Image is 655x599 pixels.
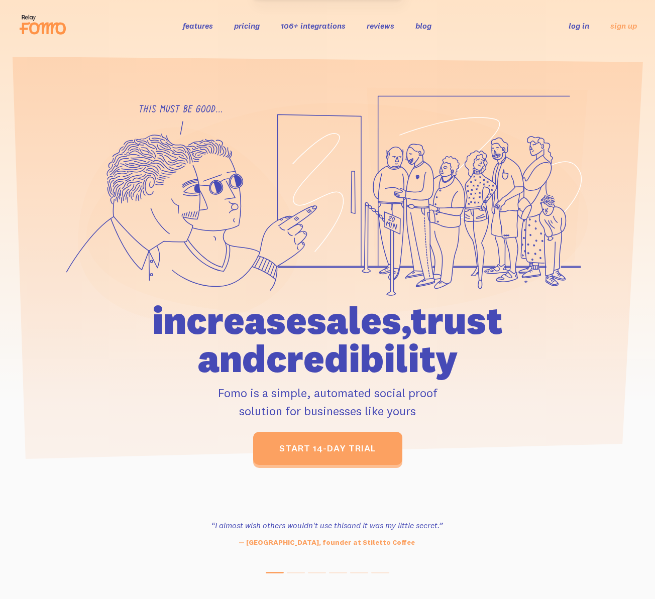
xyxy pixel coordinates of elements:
[111,301,544,378] h1: increase sales, trust and credibility
[111,384,544,420] p: Fomo is a simple, automated social proof solution for businesses like yours
[234,21,260,31] a: pricing
[199,519,455,531] h3: “I almost wish others wouldn't use this and it was my little secret.”
[199,537,455,548] p: — [GEOGRAPHIC_DATA], founder at Stiletto Coffee
[183,21,213,31] a: features
[569,21,589,31] a: log in
[253,432,402,465] a: start 14-day trial
[610,21,637,31] a: sign up
[415,21,431,31] a: blog
[281,21,346,31] a: 106+ integrations
[367,21,394,31] a: reviews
